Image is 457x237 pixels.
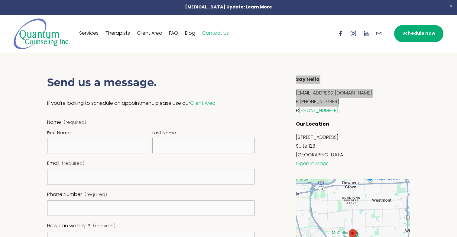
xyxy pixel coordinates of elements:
[14,18,70,50] img: Quantum Counseling Inc. | Change starts here.
[300,98,339,106] a: [PHONE_NUMBER]
[375,30,382,37] a: info@quantumcounselinginc.com
[152,130,254,138] div: Last Name
[394,25,443,42] a: Schedule now
[363,30,369,37] a: LinkedIn
[62,160,84,168] span: (required)
[85,193,107,197] span: (required)
[190,100,216,107] a: Client Area
[296,89,372,97] a: [EMAIL_ADDRESS][DOMAIN_NAME]
[169,29,178,38] a: FAQ
[296,75,319,84] strong: Say Hello
[79,29,99,38] a: Services
[47,99,254,108] p: If you’re looking to schedule an appointment, please use our .
[296,120,329,129] strong: Our Location
[47,118,61,127] span: Name
[105,29,130,38] a: Therapists
[299,107,339,115] a: [PHONE_NUMBER]
[47,75,254,90] h3: Send us a message.
[47,191,82,199] span: Phone Number
[337,30,344,37] a: Facebook
[137,29,162,38] a: Client Area
[64,121,86,125] span: (required)
[350,30,357,37] a: Instagram
[93,223,115,230] span: (required)
[47,222,90,231] span: How can we help?
[296,133,410,168] p: [STREET_ADDRESS] Suite 123 [GEOGRAPHIC_DATA]
[47,130,149,138] div: First Name
[296,89,410,115] p: P: F:
[202,29,229,38] a: Contact Us
[185,29,195,38] a: Blog
[296,160,329,168] a: Open in Maps
[47,159,59,168] span: Email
